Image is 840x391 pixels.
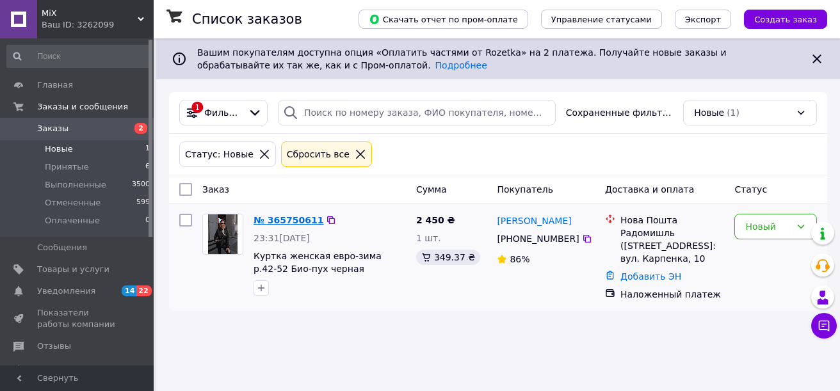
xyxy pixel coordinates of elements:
span: Покупатель [497,184,553,195]
span: Принятые [45,161,89,173]
input: Поиск [6,45,151,68]
span: Фильтры [204,106,243,119]
div: [PHONE_NUMBER] [494,230,581,248]
a: № 365750611 [254,215,323,225]
span: Товары и услуги [37,264,109,275]
span: 14 [122,285,136,296]
a: Фото товару [202,214,243,255]
span: 599 [136,197,150,209]
div: Радомишль ([STREET_ADDRESS]: вул. Карпенка, 10 [620,227,724,265]
span: 3500 [132,179,150,191]
div: Сбросить все [284,147,352,161]
span: Сумма [416,184,447,195]
span: (1) [727,108,739,118]
a: Куртка женская евро-зима р.42-52 Био-пух черная [254,251,382,274]
span: Экспорт [685,15,721,24]
span: Уведомления [37,285,95,297]
span: Скачать отчет по пром-оплате [369,13,518,25]
span: 1 шт. [416,233,441,243]
div: Новый [745,219,791,234]
span: Сообщения [37,242,87,253]
a: Создать заказ [731,13,827,24]
span: Отзывы [37,340,71,352]
a: [PERSON_NAME] [497,214,571,227]
span: Главная [37,79,73,91]
span: Покупатели [37,363,90,374]
span: 23:31[DATE] [254,233,310,243]
span: Вашим покупателям доступна опция «Оплатить частями от Rozetka» на 2 платежа. Получайте новые зака... [197,47,727,70]
span: 86% [510,254,529,264]
span: Доставка и оплата [605,184,694,195]
span: Отмененные [45,197,101,209]
span: Выполненные [45,179,106,191]
span: Сохраненные фильтры: [566,106,673,119]
span: 2 [134,123,147,134]
span: Новые [45,143,73,155]
div: Наложенный платеж [620,288,724,301]
div: 349.37 ₴ [416,250,480,265]
span: Статус [734,184,767,195]
input: Поиск по номеру заказа, ФИО покупателя, номеру телефона, Email, номеру накладной [278,100,556,125]
span: Заказы и сообщения [37,101,128,113]
button: Экспорт [675,10,731,29]
span: 6 [145,161,150,173]
span: 0 [145,215,150,227]
span: MiX [42,8,138,19]
span: Заказы [37,123,69,134]
h1: Список заказов [192,12,302,27]
button: Чат с покупателем [811,313,837,339]
div: Ваш ID: 3262099 [42,19,154,31]
div: Нова Пошта [620,214,724,227]
span: Новые [694,106,724,119]
button: Создать заказ [744,10,827,29]
span: Оплаченные [45,215,100,227]
span: Управление статусами [551,15,652,24]
span: Показатели работы компании [37,307,118,330]
div: Статус: Новые [182,147,256,161]
img: Фото товару [208,214,238,254]
span: 2 450 ₴ [416,215,455,225]
a: Добавить ЭН [620,271,681,282]
span: 22 [136,285,151,296]
button: Скачать отчет по пром-оплате [359,10,528,29]
a: Подробнее [435,60,487,70]
span: 1 [145,143,150,155]
span: Создать заказ [754,15,817,24]
span: Заказ [202,184,229,195]
button: Управление статусами [541,10,662,29]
